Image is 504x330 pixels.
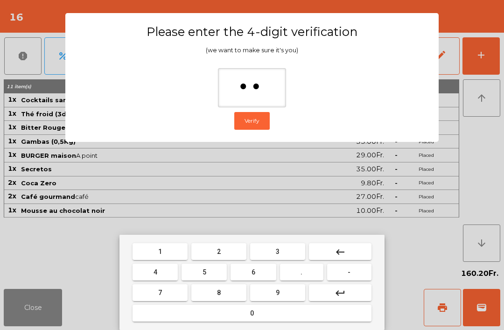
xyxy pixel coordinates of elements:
span: 7 [158,289,162,296]
span: 5 [203,268,206,276]
span: 8 [217,289,221,296]
mat-icon: keyboard_backspace [335,246,346,258]
button: 0 [133,305,371,322]
button: 9 [250,284,305,301]
button: Verify [234,112,270,130]
span: 4 [154,268,157,276]
button: 3 [250,243,305,260]
span: 0 [250,309,254,317]
button: 5 [182,264,227,281]
h3: Please enter the 4-digit verification [84,24,420,39]
button: - [327,264,371,281]
button: . [280,264,323,281]
button: 4 [133,264,178,281]
button: 1 [133,243,188,260]
span: 1 [158,248,162,255]
button: 6 [231,264,276,281]
button: 8 [191,284,246,301]
span: 6 [252,268,255,276]
span: 3 [276,248,280,255]
span: - [348,268,350,276]
button: 2 [191,243,246,260]
mat-icon: keyboard_return [335,288,346,299]
span: . [301,268,302,276]
span: 2 [217,248,221,255]
button: 7 [133,284,188,301]
span: (we want to make sure it's you) [206,47,298,54]
span: 9 [276,289,280,296]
